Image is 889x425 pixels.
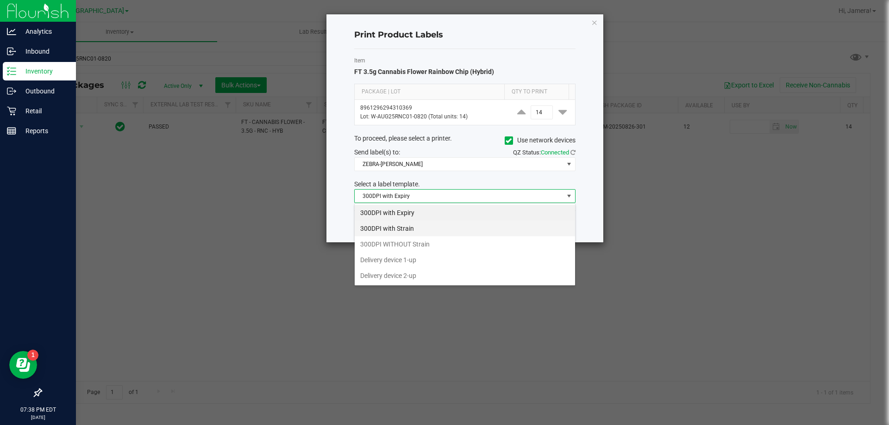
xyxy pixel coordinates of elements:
p: Outbound [16,86,72,97]
li: 300DPI with Expiry [355,205,575,221]
p: Inbound [16,46,72,57]
th: Qty to Print [504,84,569,100]
span: QZ Status: [513,149,576,156]
li: 300DPI with Strain [355,221,575,236]
li: 300DPI WITHOUT Strain [355,236,575,252]
li: Delivery device 1-up [355,252,575,268]
p: [DATE] [4,414,72,421]
p: 07:38 PM EDT [4,406,72,414]
span: ZEBRA-[PERSON_NAME] [355,158,563,171]
span: 300DPI with Expiry [355,190,563,203]
inline-svg: Analytics [7,27,16,36]
p: Lot: W-AUG25RNC01-0820 (Total units: 14) [360,112,503,121]
inline-svg: Outbound [7,86,16,96]
div: To proceed, please select a printer. [347,134,582,148]
li: Delivery device 2-up [355,268,575,283]
label: Use network devices [505,136,576,145]
iframe: Resource center unread badge [27,350,38,361]
span: Send label(s) to: [354,148,400,156]
p: Retail [16,105,72,117]
inline-svg: Inventory [7,67,16,76]
inline-svg: Reports [7,126,16,136]
h4: Print Product Labels [354,29,576,41]
iframe: Resource center [9,351,37,379]
span: FT 3.5g Cannabis Flower Rainbow Chip (Hybrid) [354,68,494,75]
p: 8961296294310369 [360,104,503,112]
p: Inventory [16,66,72,77]
span: Connected [541,149,569,156]
label: Item [354,56,576,65]
inline-svg: Inbound [7,47,16,56]
p: Reports [16,125,72,136]
th: Package | Lot [355,84,504,100]
inline-svg: Retail [7,106,16,116]
div: Select a label template. [347,179,582,189]
p: Analytics [16,26,72,37]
